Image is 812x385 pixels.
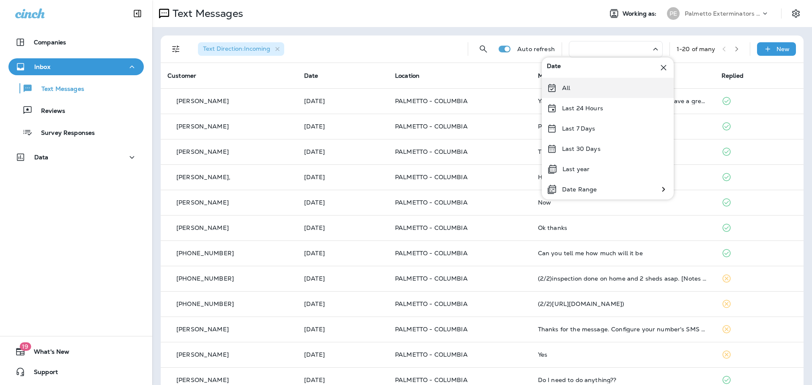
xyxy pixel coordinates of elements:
[176,224,229,231] p: [PERSON_NAME]
[176,174,230,180] p: [PERSON_NAME],
[475,41,492,57] button: Search Messages
[562,125,595,132] p: Last 7 Days
[538,199,708,206] div: Now
[19,342,31,351] span: 19
[538,377,708,383] div: Do I need to do anything??
[25,369,58,379] span: Support
[395,325,468,333] span: PALMETTO - COLUMBIA
[304,72,318,79] span: Date
[8,34,144,51] button: Companies
[538,148,708,155] div: Thank you for the reply.
[8,343,144,360] button: 19What's New
[395,123,468,130] span: PALMETTO - COLUMBIA
[562,85,570,91] p: All
[677,46,716,52] div: 1 - 20 of many
[8,123,144,141] button: Survey Responses
[538,123,708,130] div: Please call and give me an appointment.
[33,129,95,137] p: Survey Responses
[8,58,144,75] button: Inbox
[788,6,804,21] button: Settings
[562,166,590,172] p: Last year
[198,42,284,56] div: Text Direction:Incoming
[34,63,50,70] p: Inbox
[538,98,708,104] div: Yay, thx. I left a vm for construction referral. Have a great day.
[8,79,144,97] button: Text Messages
[721,72,743,79] span: Replied
[395,173,468,181] span: PALMETTO - COLUMBIA
[304,300,381,307] p: Sep 16, 2025 09:51 AM
[176,250,234,257] p: [PHONE_NUMBER]
[304,174,381,180] p: Sep 19, 2025 08:26 AM
[167,41,184,57] button: Filters
[538,250,708,257] div: Can you tell me how much will it be
[562,105,603,112] p: Last 24 Hours
[169,7,243,20] p: Text Messages
[538,275,708,282] div: (2/2)inspection done on home and 2 sheds asap. [Notes from LSA: (1) This customer has requested a...
[176,377,229,383] p: [PERSON_NAME]
[167,72,196,79] span: Customer
[395,72,420,79] span: Location
[304,275,381,282] p: Sep 17, 2025 12:44 PM
[667,7,680,20] div: PE
[176,275,234,282] p: [PHONE_NUMBER]
[8,101,144,119] button: Reviews
[538,326,708,333] div: Thanks for the message. Configure your number's SMS URL to change this message.Reply HELP for hel...
[304,250,381,257] p: Sep 18, 2025 11:09 AM
[395,224,468,232] span: PALMETTO - COLUMBIA
[304,351,381,358] p: Sep 9, 2025 01:08 PM
[8,363,144,380] button: Support
[33,107,65,115] p: Reviews
[395,148,468,156] span: PALMETTO - COLUMBIA
[776,46,790,52] p: New
[33,85,84,93] p: Text Messages
[203,45,270,52] span: Text Direction : Incoming
[304,377,381,383] p: Sep 9, 2025 01:04 PM
[176,98,229,104] p: [PERSON_NAME]
[538,351,708,358] div: Yes
[176,123,229,130] p: [PERSON_NAME]
[538,224,708,231] div: Ok thanks
[547,63,561,73] span: Date
[562,186,597,193] p: Date Range
[34,154,49,161] p: Data
[176,326,229,333] p: [PERSON_NAME]
[395,249,468,257] span: PALMETTO - COLUMBIA
[538,72,564,79] span: Message
[623,10,658,17] span: Working as:
[304,123,381,130] p: Sep 20, 2025 12:41 PM
[126,5,149,22] button: Collapse Sidebar
[176,199,229,206] p: [PERSON_NAME]
[395,199,468,206] span: PALMETTO - COLUMBIA
[395,275,468,282] span: PALMETTO - COLUMBIA
[395,300,468,308] span: PALMETTO - COLUMBIA
[304,326,381,333] p: Sep 9, 2025 02:55 PM
[538,174,708,180] div: Hello - yes.
[304,224,381,231] p: Sep 18, 2025 01:41 PM
[176,300,234,307] p: [PHONE_NUMBER]
[304,199,381,206] p: Sep 18, 2025 06:40 PM
[395,376,468,384] span: PALMETTO - COLUMBIA
[538,300,708,307] div: (2/2)https://g.co/homeservices/f9G6W)
[395,351,468,358] span: PALMETTO - COLUMBIA
[304,98,381,104] p: Sep 22, 2025 11:05 AM
[304,148,381,155] p: Sep 19, 2025 10:23 AM
[34,39,66,46] p: Companies
[176,351,229,358] p: [PERSON_NAME]
[8,149,144,166] button: Data
[685,10,761,17] p: Palmetto Exterminators LLC
[562,145,601,152] p: Last 30 Days
[395,97,468,105] span: PALMETTO - COLUMBIA
[176,148,229,155] p: [PERSON_NAME]
[25,348,69,358] span: What's New
[517,46,555,52] p: Auto refresh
